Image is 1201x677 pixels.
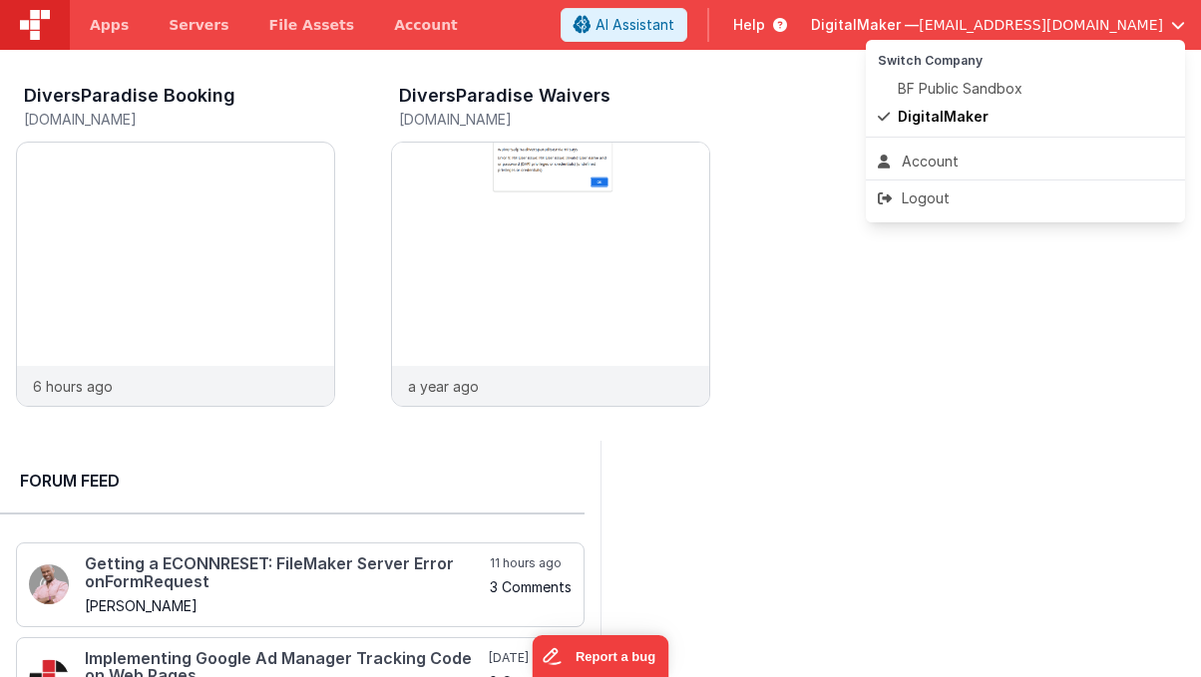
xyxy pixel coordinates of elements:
h5: Switch Company [878,54,1173,67]
div: Account [878,152,1173,171]
iframe: Marker.io feedback button [533,635,669,677]
div: Logout [878,188,1173,208]
span: DigitalMaker [898,107,989,127]
span: BF Public Sandbox [898,79,1022,99]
